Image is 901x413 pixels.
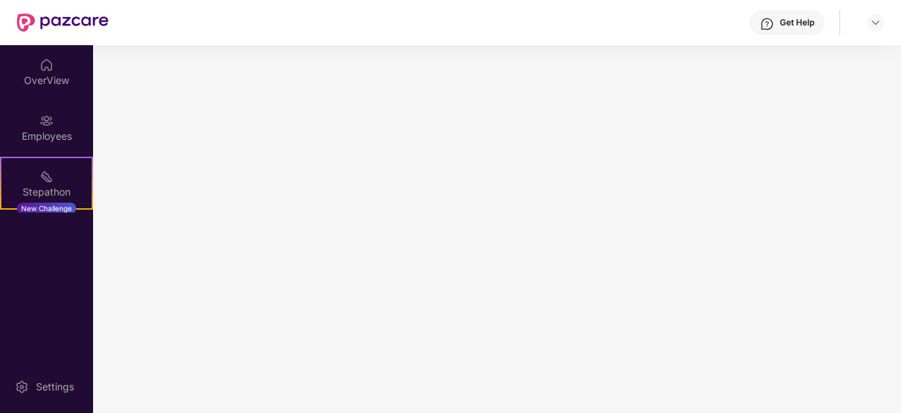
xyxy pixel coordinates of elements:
[870,17,881,28] img: svg+xml;base64,PHN2ZyBpZD0iRHJvcGRvd24tMzJ4MzIiIHhtbG5zPSJodHRwOi8vd3d3LnczLm9yZy8yMDAwL3N2ZyIgd2...
[760,17,774,31] img: svg+xml;base64,PHN2ZyBpZD0iSGVscC0zMngzMiIgeG1sbnM9Imh0dHA6Ly93d3cudzMub3JnLzIwMDAvc3ZnIiB3aWR0aD...
[39,169,54,184] img: svg+xml;base64,PHN2ZyB4bWxucz0iaHR0cDovL3d3dy53My5vcmcvMjAwMC9zdmciIHdpZHRoPSIyMSIgaGVpZ2h0PSIyMC...
[15,380,29,394] img: svg+xml;base64,PHN2ZyBpZD0iU2V0dGluZy0yMHgyMCIgeG1sbnM9Imh0dHA6Ly93d3cudzMub3JnLzIwMDAvc3ZnIiB3aW...
[39,58,54,72] img: svg+xml;base64,PHN2ZyBpZD0iSG9tZSIgeG1sbnM9Imh0dHA6Ly93d3cudzMub3JnLzIwMDAvc3ZnIiB3aWR0aD0iMjAiIG...
[32,380,78,394] div: Settings
[17,13,109,32] img: New Pazcare Logo
[39,114,54,128] img: svg+xml;base64,PHN2ZyBpZD0iRW1wbG95ZWVzIiB4bWxucz0iaHR0cDovL3d3dy53My5vcmcvMjAwMC9zdmciIHdpZHRoPS...
[1,185,92,199] div: Stepathon
[17,203,76,214] div: New Challenge
[780,17,814,28] div: Get Help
